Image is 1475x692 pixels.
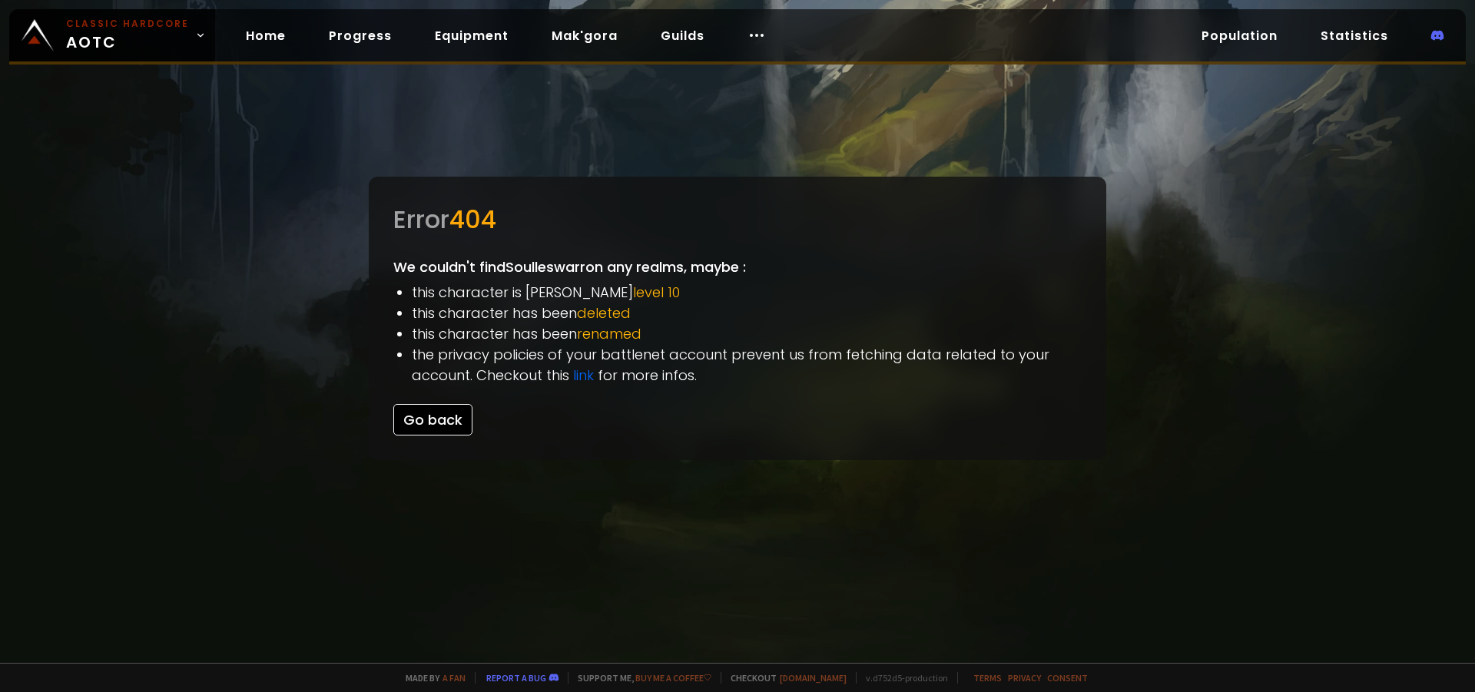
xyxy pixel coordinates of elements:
[449,202,496,237] span: 404
[1308,20,1400,51] a: Statistics
[568,672,711,684] span: Support me,
[856,672,948,684] span: v. d752d5 - production
[573,366,594,385] a: link
[66,17,189,31] small: Classic Hardcore
[1008,672,1041,684] a: Privacy
[973,672,1002,684] a: Terms
[635,672,711,684] a: Buy me a coffee
[780,672,847,684] a: [DOMAIN_NAME]
[9,9,215,61] a: Classic HardcoreAOTC
[393,201,1082,238] div: Error
[66,17,189,54] span: AOTC
[412,344,1082,386] li: the privacy policies of your battlenet account prevent us from fetching data related to your acco...
[1047,672,1088,684] a: Consent
[423,20,521,51] a: Equipment
[317,20,404,51] a: Progress
[412,282,1082,303] li: this character is [PERSON_NAME]
[577,324,641,343] span: renamed
[442,672,466,684] a: a fan
[633,283,680,302] span: level 10
[648,20,717,51] a: Guilds
[539,20,630,51] a: Mak'gora
[577,303,631,323] span: deleted
[396,672,466,684] span: Made by
[486,672,546,684] a: Report a bug
[369,177,1106,460] div: We couldn't find Soulleswarr on any realms, maybe :
[393,410,472,429] a: Go back
[721,672,847,684] span: Checkout
[234,20,298,51] a: Home
[412,323,1082,344] li: this character has been
[412,303,1082,323] li: this character has been
[393,404,472,435] button: Go back
[1189,20,1290,51] a: Population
